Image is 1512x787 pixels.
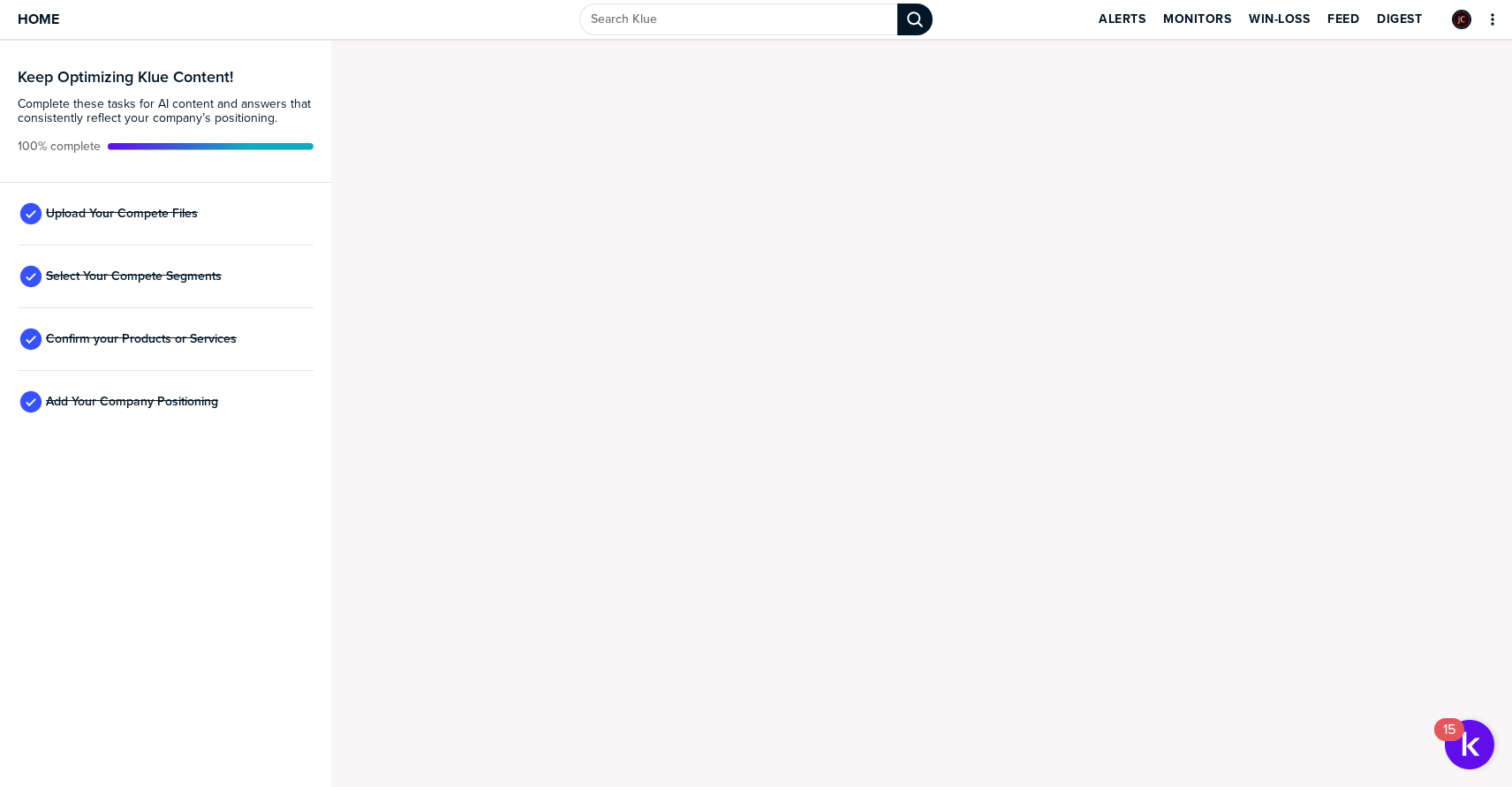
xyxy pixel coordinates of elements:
span: Confirm your Products or Services [46,332,237,346]
span: Home [18,11,59,26]
span: Upload Your Compete Files [46,207,198,221]
h3: Keep Optimizing Klue Content! [18,69,314,85]
span: Feed [1327,12,1359,26]
div: Jady Chan [1452,10,1471,29]
input: Search Klue [579,4,897,35]
span: Win-Loss [1249,12,1310,26]
div: 15 [1443,730,1455,753]
span: Complete these tasks for AI content and answers that consistently reflect your company’s position... [18,97,314,125]
span: Add Your Company Positioning [46,395,218,409]
button: Open Resource Center, 15 new notifications [1445,720,1494,769]
div: Search Klue [897,4,933,35]
a: Edit Profile [1450,8,1473,31]
span: Digest [1377,12,1422,26]
span: Active [18,140,101,154]
span: Select Your Compete Segments [46,269,222,284]
img: b032c0713a3d62fa30159cfff5026988-sml.png [1454,11,1470,27]
span: Alerts [1099,12,1145,26]
span: Monitors [1163,12,1231,26]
